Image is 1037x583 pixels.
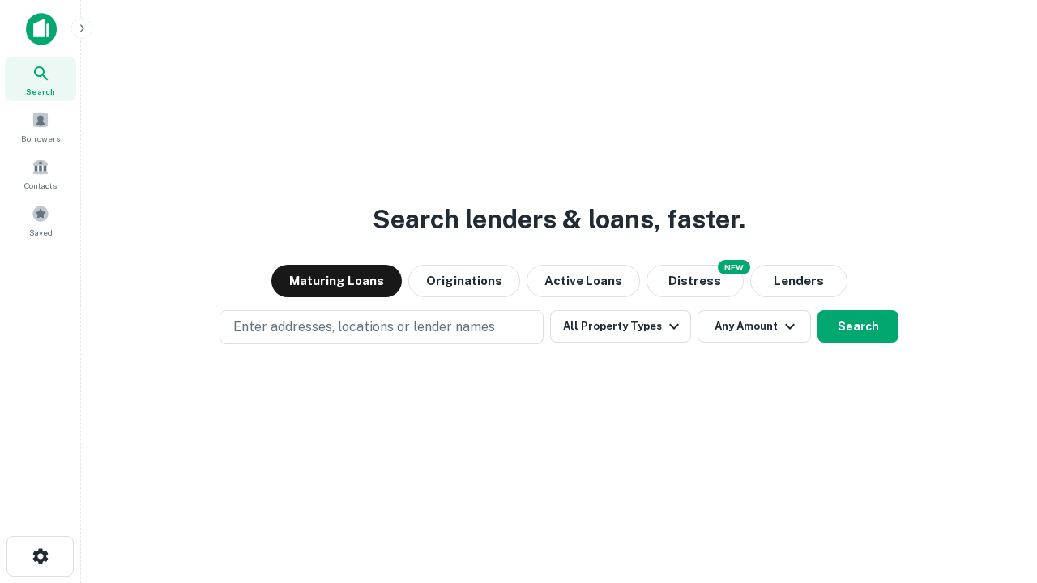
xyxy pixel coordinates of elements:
[373,200,745,239] h3: Search lenders & loans, faster.
[24,179,57,192] span: Contacts
[956,453,1037,531] iframe: Chat Widget
[647,265,744,297] button: Search distressed loans with lien and other non-mortgage details.
[271,265,402,297] button: Maturing Loans
[220,310,544,344] button: Enter addresses, locations or lender names
[26,85,55,98] span: Search
[29,226,53,239] span: Saved
[718,260,750,274] div: NEW
[817,310,898,343] button: Search
[408,265,520,297] button: Originations
[233,317,495,337] p: Enter addresses, locations or lender names
[698,310,811,343] button: Any Amount
[527,265,640,297] button: Active Loans
[5,57,76,101] a: Search
[26,13,57,45] img: capitalize-icon.png
[5,104,76,148] a: Borrowers
[550,310,691,343] button: All Property Types
[21,132,60,145] span: Borrowers
[5,198,76,242] a: Saved
[5,151,76,195] a: Contacts
[750,265,847,297] button: Lenders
